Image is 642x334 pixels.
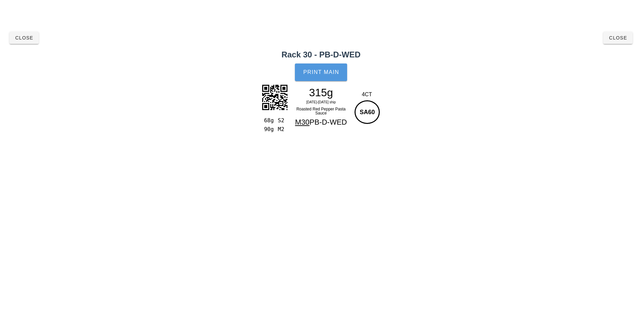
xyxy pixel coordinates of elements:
button: Print Main [295,63,347,81]
span: [DATE]-[DATE] ship [306,100,336,104]
div: M2 [275,125,289,134]
button: Close [603,32,633,44]
div: 4CT [353,91,381,99]
button: Close [9,32,39,44]
span: Close [15,35,33,41]
div: SA60 [355,100,380,124]
h2: Rack 30 - PB-D-WED [4,49,638,61]
span: Close [609,35,627,41]
div: 90g [261,125,275,134]
span: M30 [295,118,309,126]
div: Roasted Red Pepper Pasta Sauce [292,106,350,117]
div: 68g [261,116,275,125]
span: Print Main [303,69,339,75]
div: 315g [292,87,350,98]
span: PB-D-WED [309,118,347,126]
img: qhDCdGzmEJhSyNxWeYogEEIIShttQshGsMlWIYSgtNEmhGwEm2wVQghKG21CyEawyVYhhKC00SaEbASbbBVCCEobbULIRrDJV... [258,80,292,114]
div: S2 [275,116,289,125]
